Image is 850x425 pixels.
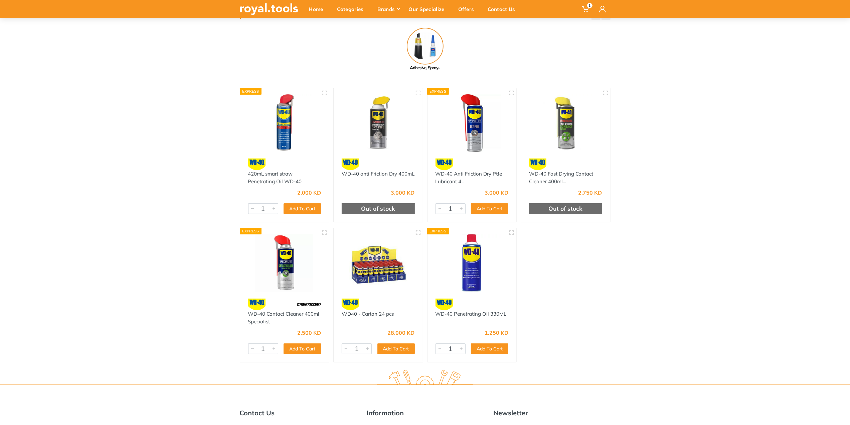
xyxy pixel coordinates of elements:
div: 2.750 KD [578,190,602,195]
div: 2.500 KD [297,330,321,335]
img: Royal Tools - WD-40 Contact Cleaner 400ml Specialist [246,234,323,292]
img: 25.webp [248,158,266,170]
img: royal.tools Logo [240,3,298,15]
a: WD-40 anti Friction Dry 400mL [342,171,414,177]
div: 3.000 KD [485,190,508,195]
img: Royal Tools - WD-40 Anti Friction Dry Ptfe Lubricant 400ml Specialist [434,94,511,152]
div: Brands [373,2,404,16]
a: WD40 - Carton 24 pcs [342,311,394,317]
div: 28.000 KD [388,330,415,335]
div: Offers [454,2,483,16]
button: Add To Cart [284,343,321,354]
a: Adhesive, Spray... [394,28,456,71]
div: Out of stock [529,203,602,214]
img: 25.webp [436,299,453,310]
div: 3.000 KD [391,190,415,195]
span: 079567300557 [297,302,321,307]
img: Royal Tools - WD-40 Penetrating Oil 330ML [434,234,511,292]
h5: Contact Us [240,409,357,417]
h5: Information [367,409,484,417]
div: Contact Us [483,2,524,16]
button: Add To Cart [471,343,508,354]
div: Express [427,228,449,234]
div: Our Specialize [404,2,454,16]
div: Out of stock [342,203,415,214]
a: WD-40 Penetrating Oil 330ML [436,311,507,317]
img: 25.webp [529,158,546,170]
img: Royal Tools - WD-40 anti Friction Dry 400mL [340,94,417,152]
img: 25.webp [342,158,359,170]
div: Adhesive, Spray... [394,65,456,71]
div: Express [427,88,449,95]
div: 1.250 KD [485,330,508,335]
div: 2.000 KD [297,190,321,195]
a: 420mL smart straw Penetrating Oil WD-40 [248,171,302,185]
a: WD-40 Fast Drying Contact Cleaner 400ml... [529,171,593,185]
img: Royal Tools - 420mL smart straw Penetrating Oil WD-40 [246,94,323,152]
span: 1 [587,3,592,8]
a: WD-40 Anti Friction Dry Ptfe Lubricant 4... [436,171,502,185]
a: WD-40 Contact Cleaner 400ml Specialist [248,311,320,325]
button: Add To Cart [284,203,321,214]
img: Royal Tools - WD-40 Fast Drying Contact Cleaner 400ml Specialist [527,94,604,152]
button: Add To Cart [471,203,508,214]
div: Categories [332,2,373,16]
img: Royal - Adhesive, Spray & Chemical [407,28,444,65]
img: 25.webp [248,299,266,310]
h5: Newsletter [494,409,611,417]
button: Add To Cart [377,343,415,354]
img: 25.webp [342,299,359,310]
img: Royal Tools - WD40 - Carton 24 pcs [340,234,417,292]
div: Express [240,88,262,95]
div: Express [240,228,262,234]
div: Home [304,2,332,16]
img: 25.webp [436,158,453,170]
